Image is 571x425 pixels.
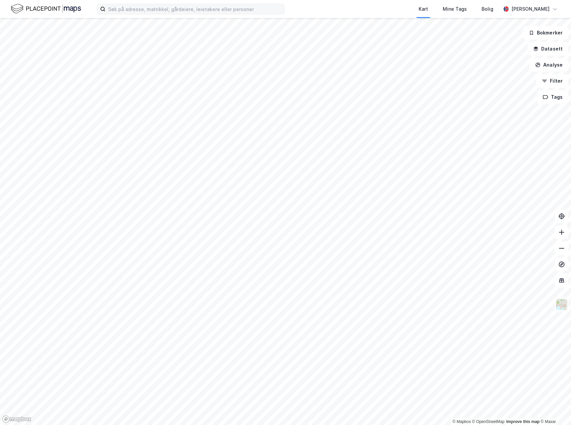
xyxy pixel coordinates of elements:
[538,393,571,425] iframe: Chat Widget
[443,5,467,13] div: Mine Tags
[419,5,428,13] div: Kart
[11,3,81,15] img: logo.f888ab2527a4732fd821a326f86c7f29.svg
[538,393,571,425] div: Kontrollprogram for chat
[511,5,550,13] div: [PERSON_NAME]
[482,5,493,13] div: Bolig
[105,4,284,14] input: Søk på adresse, matrikkel, gårdeiere, leietakere eller personer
